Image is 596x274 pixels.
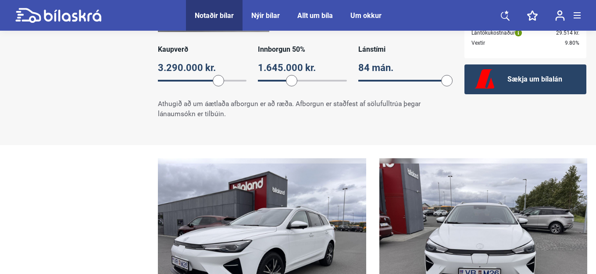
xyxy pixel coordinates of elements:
a: Nýir bílar [251,11,280,20]
div: 84 mán. [358,60,447,76]
div: Lánstími [358,45,447,53]
a: Um okkur [350,11,382,20]
p: Athugið að um áætlaða afborgun er að ræða. Afborgun er staðfest af sölufulltrúa þegar lánaumsókn ... [158,99,447,119]
div: 3.290.000 kr. [158,60,246,76]
a: Notaðir bílar [195,11,234,20]
td: 9.80% [539,38,579,48]
a: Allt um bíla [297,11,333,20]
td: 29.514 kr. [539,28,579,38]
div: Kaupverð [158,45,246,53]
div: Innborgun 50% [258,45,346,53]
td: Lántökukostnaður [471,28,539,38]
a: Sækja um bílalán [464,64,586,94]
img: user-login.svg [555,10,565,21]
td: Vextir [471,38,539,48]
div: 1.645.000 kr. [258,60,346,76]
